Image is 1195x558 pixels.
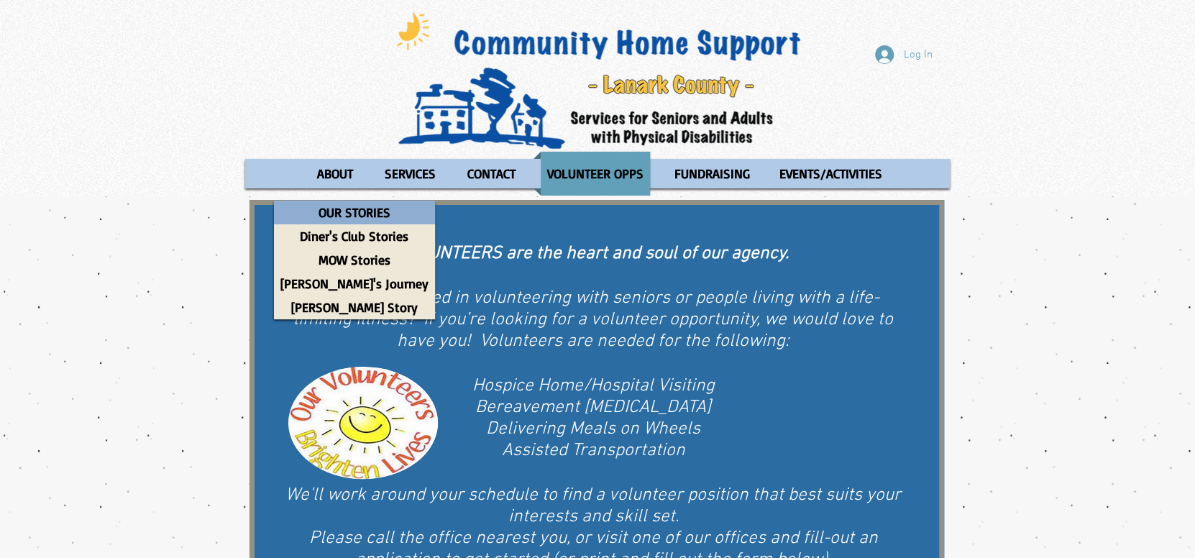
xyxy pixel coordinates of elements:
[245,152,950,196] nav: Site
[312,248,397,272] p: MOW Stories
[371,152,449,196] a: SERVICES
[534,152,657,196] a: VOLUNTEER OPPS
[274,272,435,296] a: [PERSON_NAME]'s Journey
[475,397,711,418] span: Bereavement [MEDICAL_DATA]
[288,367,438,479] img: Our Volunteers Brighten Lives.png
[899,47,938,63] span: Log In
[285,485,901,528] span: We'll work around your schedule to find a volunteer position that best suits your interests and s...
[398,243,789,265] span: VOLUNTEERS are the heart and soul of our agency.
[378,152,442,196] p: SERVICES
[293,224,415,248] p: Diner's Club Stories
[472,375,715,397] span: Hospice Home/Hospital Visiting
[773,152,889,196] p: EVENTS/ACTIVITIES
[303,152,367,196] a: ABOUT
[865,41,943,68] button: Log In
[453,152,530,196] a: CONTACT
[274,224,435,248] a: Diner's Club Stories
[274,296,435,319] a: [PERSON_NAME] Story
[274,248,435,272] a: MOW Stories
[661,152,762,196] a: FUNDRAISING
[668,152,756,196] p: FUNDRAISING
[766,152,896,196] a: EVENTS/ACTIVITIES
[274,201,435,224] a: OUR STORIES
[311,152,360,196] p: ABOUT
[502,440,685,462] span: Assisted Transportation
[461,152,522,196] p: CONTACT
[293,288,893,352] span: Are you interested in volunteering with seniors or people living with a life-limiting illness? If...
[541,152,650,196] p: VOLUNTEER OPPS
[486,418,700,440] span: Delivering Meals on Wheels
[285,296,424,319] p: [PERSON_NAME] Story
[312,201,397,224] p: OUR STORIES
